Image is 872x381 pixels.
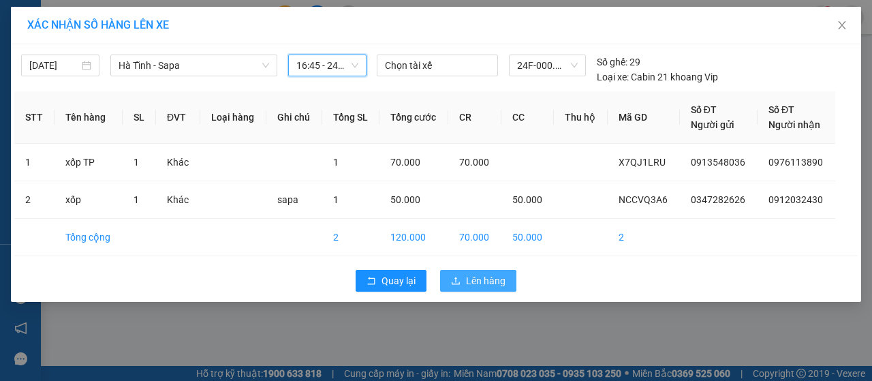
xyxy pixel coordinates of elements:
b: [PERSON_NAME] (Vinh - Sapa) [57,17,204,70]
td: 50.000 [501,219,555,256]
th: Tổng SL [322,91,380,144]
span: Số ĐT [768,104,794,115]
td: 70.000 [448,219,501,256]
span: 1 [333,157,339,168]
span: 1 [333,194,339,205]
span: 50.000 [512,194,542,205]
th: Loại hàng [200,91,266,144]
b: [DOMAIN_NAME] [182,11,329,33]
td: xốp [54,181,123,219]
span: Hà Tĩnh - Sapa [119,55,269,76]
span: 1 [134,194,139,205]
span: Người gửi [691,119,734,130]
span: 16:45 - 24F-000.63 [296,55,358,76]
span: Lên hàng [466,273,505,288]
span: NCCVQ3A6 [619,194,668,205]
td: Khác [156,144,200,181]
span: XÁC NHẬN SỐ HÀNG LÊN XE [27,18,169,31]
span: close [837,20,847,31]
span: 1 [134,157,139,168]
td: Khác [156,181,200,219]
th: ĐVT [156,91,200,144]
td: 2 [608,219,680,256]
td: Tổng cộng [54,219,123,256]
span: upload [451,276,461,287]
th: STT [14,91,54,144]
th: Tên hàng [54,91,123,144]
span: 70.000 [390,157,420,168]
span: 70.000 [459,157,489,168]
span: 0913548036 [691,157,745,168]
h2: NCCVQ3A6 [7,79,110,102]
th: Mã GD [608,91,680,144]
span: Loại xe: [597,70,629,85]
span: Quay lại [381,273,416,288]
button: uploadLên hàng [440,270,516,292]
div: Cabin 21 khoang Vip [597,70,718,85]
th: CR [448,91,501,144]
th: Thu hộ [554,91,608,144]
button: Close [823,7,861,45]
span: X7QJ1LRU [619,157,666,168]
span: 0347282626 [691,194,745,205]
button: rollbackQuay lại [356,270,426,292]
td: xốp TP [54,144,123,181]
input: 11/09/2025 [29,58,79,73]
span: down [262,61,270,70]
th: Ghi chú [266,91,322,144]
span: Người nhận [768,119,820,130]
span: 0912032430 [768,194,823,205]
th: SL [123,91,156,144]
td: 1 [14,144,54,181]
span: Số ghế: [597,55,627,70]
span: sapa [277,194,298,205]
th: CC [501,91,555,144]
td: 2 [322,219,380,256]
h2: VP Nhận: Văn phòng Lào Cai [72,79,329,165]
span: 50.000 [390,194,420,205]
td: 2 [14,181,54,219]
span: 24F-000.63 [517,55,578,76]
span: Số ĐT [691,104,717,115]
span: rollback [367,276,376,287]
div: 29 [597,55,640,70]
td: 120.000 [379,219,448,256]
th: Tổng cước [379,91,448,144]
span: 0976113890 [768,157,823,168]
